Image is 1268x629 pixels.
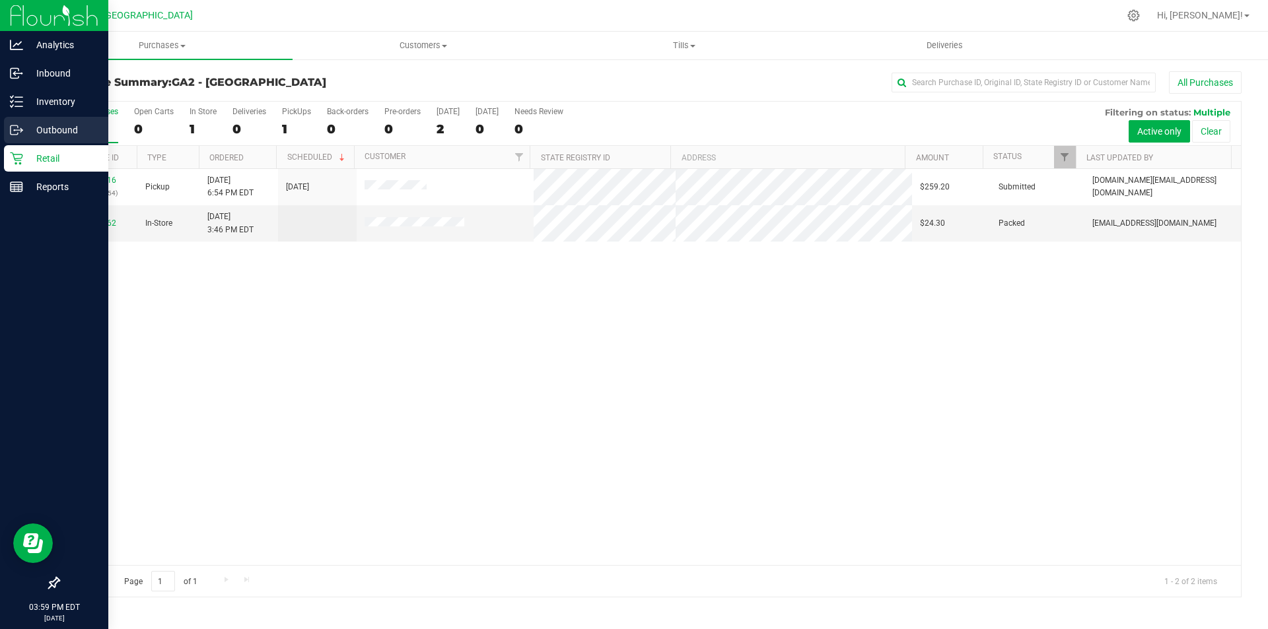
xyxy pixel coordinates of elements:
button: All Purchases [1169,71,1242,94]
p: Inventory [23,94,102,110]
span: Hi, [PERSON_NAME]! [1157,10,1243,20]
button: Active only [1129,120,1190,143]
div: 1 [190,121,217,137]
inline-svg: Reports [10,180,23,193]
p: Analytics [23,37,102,53]
a: Customers [293,32,553,59]
div: [DATE] [475,107,499,116]
span: [DATE] 6:54 PM EDT [207,174,254,199]
th: Address [670,146,905,169]
p: Outbound [23,122,102,138]
input: 1 [151,571,175,591]
span: Submitted [999,181,1036,193]
span: [EMAIL_ADDRESS][DOMAIN_NAME] [1092,217,1216,230]
p: Reports [23,179,102,195]
inline-svg: Analytics [10,38,23,51]
span: [DATE] [286,181,309,193]
div: [DATE] [437,107,460,116]
p: [DATE] [6,613,102,623]
div: Open Carts [134,107,174,116]
div: Deliveries [232,107,266,116]
span: Page of 1 [113,571,208,591]
span: 1 - 2 of 2 items [1154,571,1228,591]
inline-svg: Inventory [10,95,23,108]
span: GA2 - [GEOGRAPHIC_DATA] [172,76,326,88]
div: 1 [282,121,311,137]
span: Filtering on status: [1105,107,1191,117]
div: 0 [134,121,174,137]
a: Purchases [32,32,293,59]
div: Pre-orders [384,107,421,116]
a: Type [147,153,166,162]
button: Clear [1192,120,1230,143]
h3: Purchase Summary: [58,77,452,88]
div: 0 [475,121,499,137]
span: Purchases [32,40,293,51]
span: [DOMAIN_NAME][EMAIL_ADDRESS][DOMAIN_NAME] [1092,174,1233,199]
input: Search Purchase ID, Original ID, State Registry ID or Customer Name... [892,73,1156,92]
inline-svg: Inbound [10,67,23,80]
p: Retail [23,150,102,166]
a: Ordered [209,153,244,162]
span: In-Store [145,217,172,230]
div: PickUps [282,107,311,116]
span: Customers [293,40,553,51]
a: State Registry ID [541,153,610,162]
a: Amount [916,153,949,162]
span: Packed [999,217,1025,230]
span: Pickup [145,181,170,193]
a: Last Updated By [1086,153,1153,162]
inline-svg: Retail [10,152,23,165]
span: $259.20 [920,181,950,193]
div: Needs Review [514,107,563,116]
a: Status [993,152,1022,161]
span: Tills [554,40,814,51]
div: 0 [514,121,563,137]
inline-svg: Outbound [10,123,23,137]
a: Customer [365,152,405,161]
a: Deliveries [814,32,1075,59]
div: In Store [190,107,217,116]
span: [DATE] 3:46 PM EDT [207,211,254,236]
a: Tills [553,32,814,59]
span: Multiple [1193,107,1230,117]
a: Filter [508,146,530,168]
div: 2 [437,121,460,137]
div: Manage settings [1125,9,1142,22]
div: 0 [232,121,266,137]
a: Filter [1054,146,1076,168]
span: $24.30 [920,217,945,230]
a: Scheduled [287,152,347,162]
div: Back-orders [327,107,369,116]
span: GA2 - [GEOGRAPHIC_DATA] [77,10,193,21]
p: 03:59 PM EDT [6,601,102,613]
span: Deliveries [909,40,981,51]
div: 0 [384,121,421,137]
p: Inbound [23,65,102,81]
iframe: Resource center [13,523,53,563]
div: 0 [327,121,369,137]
